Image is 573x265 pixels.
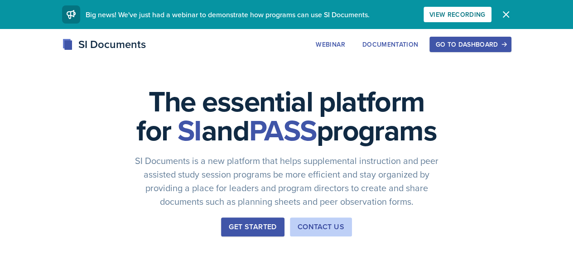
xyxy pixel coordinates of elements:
[62,36,146,53] div: SI Documents
[429,11,486,18] div: View Recording
[435,41,505,48] div: Go to Dashboard
[86,10,370,19] span: Big news! We've just had a webinar to demonstrate how programs can use SI Documents.
[221,217,284,236] button: Get Started
[298,222,344,232] div: Contact Us
[310,37,351,52] button: Webinar
[362,41,419,48] div: Documentation
[429,37,511,52] button: Go to Dashboard
[356,37,424,52] button: Documentation
[290,217,352,236] button: Contact Us
[229,222,276,232] div: Get Started
[316,41,345,48] div: Webinar
[424,7,491,22] button: View Recording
